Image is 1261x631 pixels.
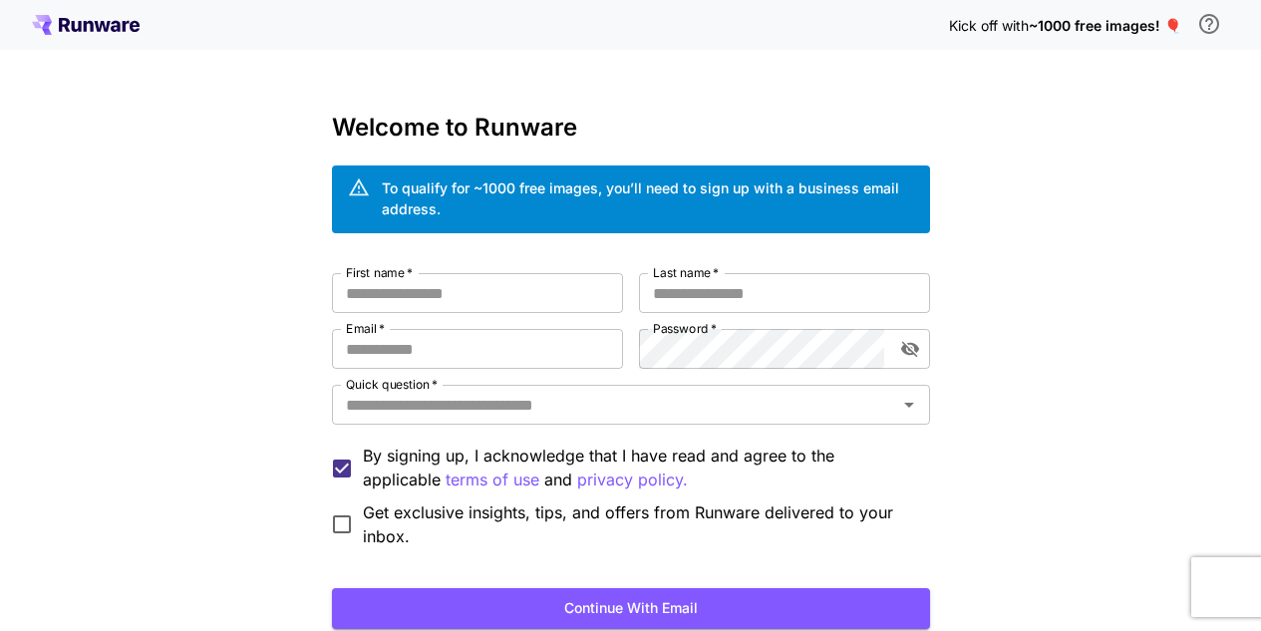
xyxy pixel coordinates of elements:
[363,500,914,548] span: Get exclusive insights, tips, and offers from Runware delivered to your inbox.
[653,264,719,281] label: Last name
[332,114,930,142] h3: Welcome to Runware
[577,468,688,492] button: By signing up, I acknowledge that I have read and agree to the applicable terms of use and
[346,264,413,281] label: First name
[1029,17,1181,34] span: ~1000 free images! 🎈
[332,588,930,629] button: Continue with email
[363,444,914,492] p: By signing up, I acknowledge that I have read and agree to the applicable and
[577,468,688,492] p: privacy policy.
[346,376,438,393] label: Quick question
[446,468,539,492] p: terms of use
[1189,4,1229,44] button: In order to qualify for free credit, you need to sign up with a business email address and click ...
[382,177,914,219] div: To qualify for ~1000 free images, you’ll need to sign up with a business email address.
[949,17,1029,34] span: Kick off with
[446,468,539,492] button: By signing up, I acknowledge that I have read and agree to the applicable and privacy policy.
[346,320,385,337] label: Email
[895,391,923,419] button: Open
[892,331,928,367] button: toggle password visibility
[653,320,717,337] label: Password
